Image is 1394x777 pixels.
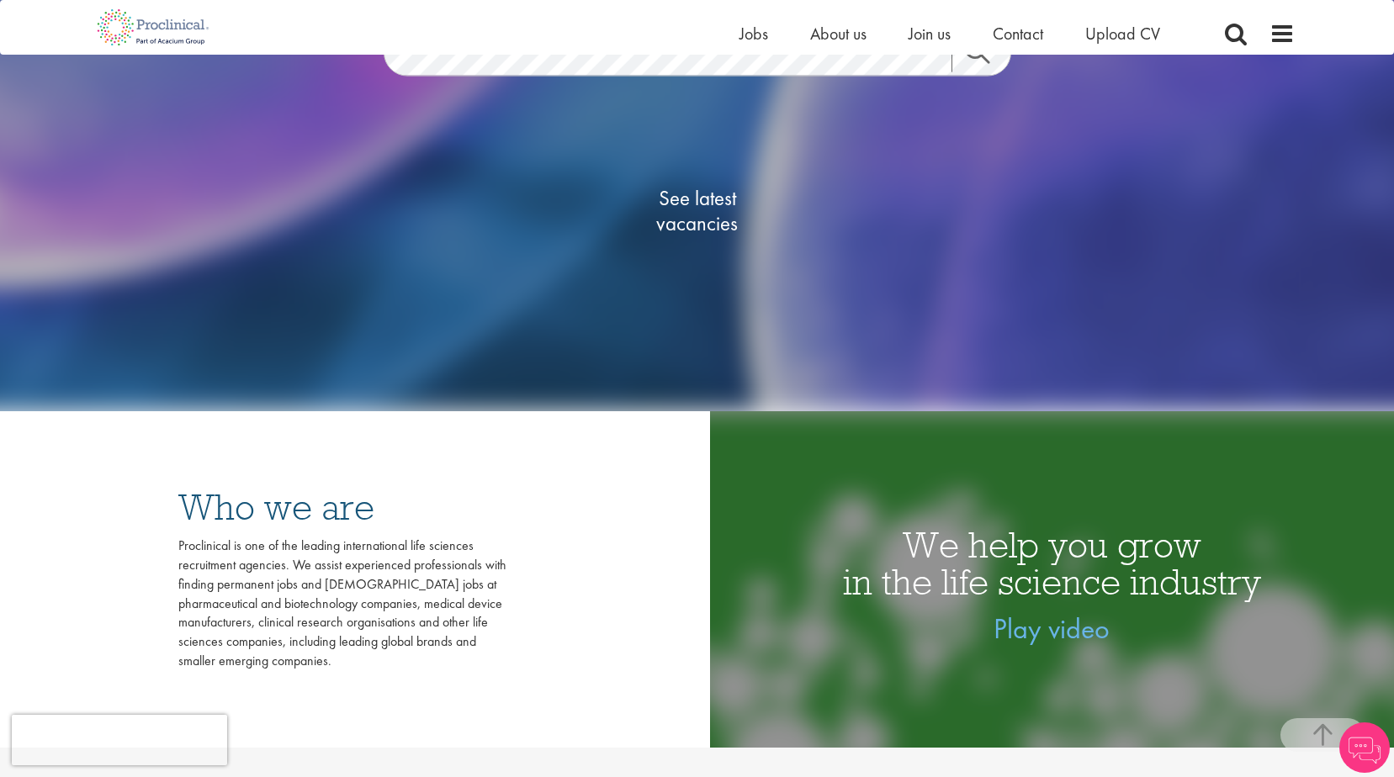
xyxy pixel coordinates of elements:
[178,536,506,671] div: Proclinical is one of the leading international life sciences recruitment agencies. We assist exp...
[1085,23,1160,45] a: Upload CV
[12,715,227,765] iframe: reCAPTCHA
[993,23,1043,45] a: Contact
[951,39,1024,72] a: Job search submit button
[810,23,867,45] a: About us
[178,489,506,526] h3: Who we are
[613,119,782,304] a: See latestvacancies
[739,23,768,45] a: Jobs
[994,610,1110,647] a: Play video
[1339,722,1390,773] img: Chatbot
[909,23,951,45] a: Join us
[613,186,782,236] span: See latest vacancies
